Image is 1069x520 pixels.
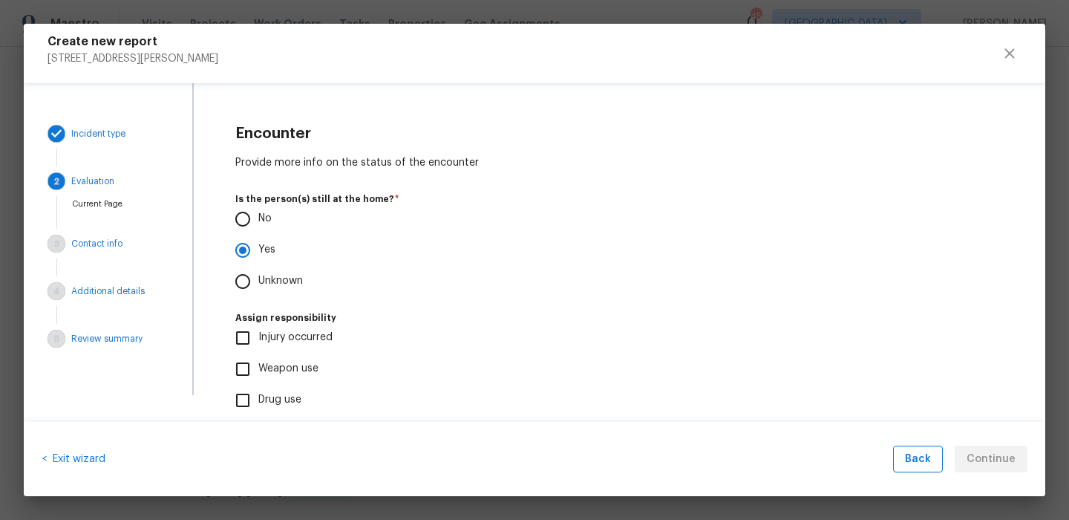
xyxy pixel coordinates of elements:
p: Review summary [71,333,143,345]
text: 3 [54,240,59,248]
button: Contact info [42,229,157,259]
button: Review summary [42,324,157,354]
p: Incident type [71,128,125,140]
p: Evaluation [71,175,114,187]
p: Contact info [71,238,122,250]
label: Is the person(s) still at the home? [235,195,1004,204]
h5: Create new report [48,36,218,48]
span: Back [905,450,931,469]
label: Assign responsibility [235,313,1004,322]
text: 5 [54,335,59,343]
button: close [992,36,1027,71]
p: Yes [258,242,275,258]
text: 4 [54,287,59,296]
button: Evaluation [42,166,157,196]
p: Additional details [71,285,145,297]
span: Current Page [72,200,122,208]
span: Exit wizard [47,454,105,464]
p: Provide more info on the status of the encounter [235,155,1004,171]
span: Drug use [258,392,301,408]
p: Unknown [258,273,303,289]
p: [STREET_ADDRESS][PERSON_NAME] [48,48,218,64]
span: Weapon use [258,361,318,377]
p: No [258,211,272,227]
text: 2 [54,178,59,186]
span: Injury occurred [258,330,333,345]
button: Additional details [42,276,157,306]
h4: Encounter [235,125,1004,143]
button: Incident type [42,119,157,149]
button: Back [893,446,943,473]
div: < [42,446,105,473]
